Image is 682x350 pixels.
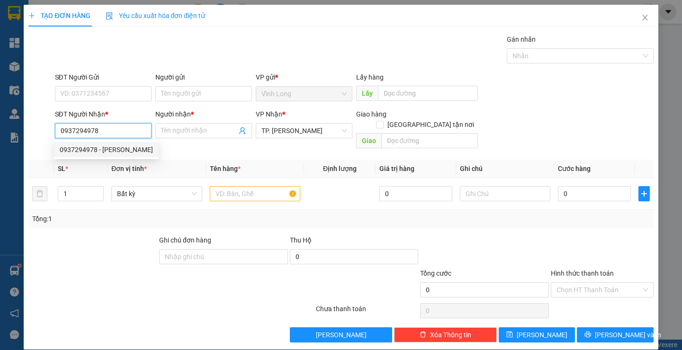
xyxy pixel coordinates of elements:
div: 0937294978 - [PERSON_NAME] [60,144,153,155]
div: TP. [PERSON_NAME] [62,8,137,31]
label: Ghi chú đơn hàng [159,236,211,244]
button: plus [638,186,650,201]
input: Dọc đường [381,133,478,148]
div: CHỊ MAI [62,31,137,42]
span: Nhận: [62,9,84,19]
div: SĐT Người Nhận [55,109,152,119]
input: Dọc đường [378,86,478,101]
span: user-add [239,127,246,135]
span: [PERSON_NAME] [316,330,367,340]
span: [GEOGRAPHIC_DATA] tận nơi [384,119,478,130]
span: delete [420,331,426,339]
span: Gửi: [8,9,23,19]
div: 0937294978 - KIỀU [54,142,159,157]
span: Bất kỳ [117,187,196,201]
span: VP Nhận [256,110,282,118]
span: Đơn vị tính [111,165,147,172]
th: Ghi chú [456,160,554,178]
span: Định lượng [323,165,357,172]
div: Vĩnh Long [8,8,55,31]
div: 0797298857 [62,42,137,55]
button: [PERSON_NAME] [290,327,393,342]
button: printer[PERSON_NAME] và In [577,327,653,342]
span: Yêu cầu xuất hóa đơn điện tử [106,12,206,19]
div: 60.000 [7,61,56,82]
button: deleteXóa Thông tin [394,327,497,342]
span: TẠO ĐƠN HÀNG [28,12,90,19]
span: Tổng cước [420,269,451,277]
input: VD: Bàn, Ghế [210,186,300,201]
span: Cước hàng [558,165,591,172]
span: save [506,331,513,339]
input: Ghi chú đơn hàng [159,249,288,264]
div: Chưa thanh toán [315,304,420,320]
span: plus [639,190,649,197]
span: Lấy hàng [356,73,384,81]
button: Close [632,5,658,31]
button: delete [32,186,47,201]
label: Gán nhãn [507,36,536,43]
span: [PERSON_NAME] và In [595,330,661,340]
span: Giao hàng [356,110,386,118]
button: save[PERSON_NAME] [499,327,575,342]
span: Xóa Thông tin [430,330,471,340]
span: [PERSON_NAME] [517,330,567,340]
label: Hình thức thanh toán [551,269,614,277]
span: Tên hàng [210,165,241,172]
span: plus [28,12,35,19]
span: Vĩnh Long [261,87,347,101]
input: 0 [379,186,452,201]
span: close [641,14,649,21]
span: Giao [356,133,381,148]
span: Giá trị hàng [379,165,414,172]
span: TP. Hồ Chí Minh [261,124,347,138]
span: Lấy [356,86,378,101]
div: VP gửi [256,72,352,82]
div: Người gửi [155,72,252,82]
div: SĐT Người Gửi [55,72,152,82]
div: Người nhận [155,109,252,119]
span: Thu Hộ [290,236,312,244]
div: Tổng: 1 [32,214,264,224]
span: SL [58,165,65,172]
input: Ghi Chú [460,186,550,201]
span: printer [584,331,591,339]
span: Thu rồi : [7,61,35,71]
img: icon [106,12,113,20]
